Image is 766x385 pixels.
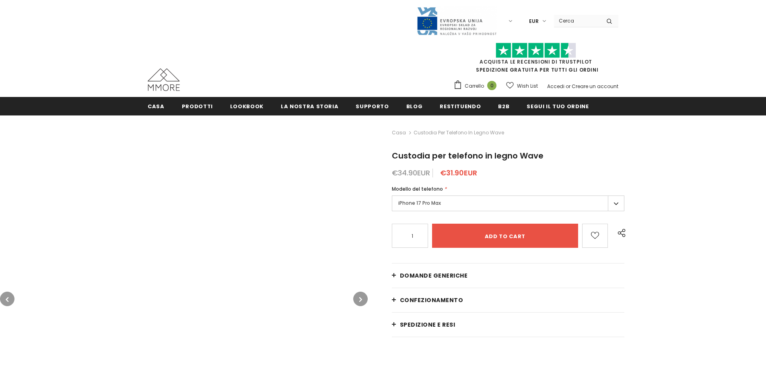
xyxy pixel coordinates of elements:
span: supporto [356,103,389,110]
a: Casa [392,128,406,138]
span: Custodia per telefono in legno Wave [392,150,544,161]
span: Lookbook [230,103,264,110]
a: Accedi [547,83,564,90]
a: Prodotti [182,97,213,115]
span: Casa [148,103,165,110]
a: B2B [498,97,509,115]
span: €31.90EUR [440,168,477,178]
a: Acquista le recensioni di TrustPilot [480,58,592,65]
span: 0 [487,81,496,90]
img: Fidati di Pilot Stars [496,43,576,58]
a: Restituendo [440,97,481,115]
img: Casi MMORE [148,68,180,91]
input: Search Site [554,15,600,27]
a: supporto [356,97,389,115]
a: Lookbook [230,97,264,115]
a: Segui il tuo ordine [527,97,589,115]
span: EUR [529,17,539,25]
a: Blog [406,97,423,115]
span: Custodia per telefono in legno Wave [414,128,504,138]
span: Segui il tuo ordine [527,103,589,110]
span: Wish List [517,82,538,90]
a: Creare un account [572,83,618,90]
a: Javni Razpis [416,17,497,24]
span: Blog [406,103,423,110]
span: CONFEZIONAMENTO [400,296,463,304]
span: B2B [498,103,509,110]
span: Domande generiche [400,272,468,280]
span: SPEDIZIONE GRATUITA PER TUTTI GLI ORDINI [453,46,618,73]
a: Wish List [506,79,538,93]
span: Prodotti [182,103,213,110]
a: Domande generiche [392,264,624,288]
span: La nostra storia [281,103,338,110]
img: Javni Razpis [416,6,497,36]
a: CONFEZIONAMENTO [392,288,624,312]
span: Carrello [465,82,484,90]
input: Add to cart [432,224,578,248]
a: La nostra storia [281,97,338,115]
label: iPhone 17 Pro Max [392,196,624,211]
span: or [566,83,570,90]
a: Casa [148,97,165,115]
span: €34.90EUR [392,168,430,178]
a: Carrello 0 [453,80,500,92]
span: Spedizione e resi [400,321,455,329]
span: Restituendo [440,103,481,110]
a: Spedizione e resi [392,313,624,337]
span: Modello del telefono [392,185,443,192]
